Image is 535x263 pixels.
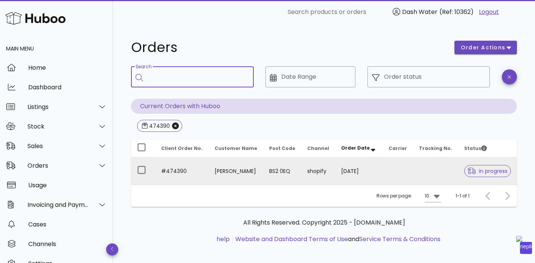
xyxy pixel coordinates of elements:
th: Client Order No. [155,139,209,157]
p: All Rights Reserved. Copyright 2025 - [DOMAIN_NAME] [137,218,511,227]
h1: Orders [131,41,445,54]
div: Rows per page: [376,185,441,207]
div: Sales [27,142,89,150]
div: Cases [28,221,107,228]
span: Tracking No. [419,145,452,151]
th: Channel [301,139,335,157]
span: Client Order No. [161,145,203,151]
span: Carrier [389,145,407,151]
span: Customer Name [215,145,257,151]
span: order actions [460,44,506,52]
th: Customer Name [209,139,263,157]
button: order actions [454,41,517,54]
div: Listings [27,103,89,110]
span: Post Code [269,145,295,151]
div: 1-1 of 1 [456,193,469,199]
div: Orders [27,162,89,169]
a: help [216,235,230,243]
span: Dash Water [402,8,437,16]
span: Status [464,145,487,151]
button: Close [172,122,179,129]
div: Dashboard [28,84,107,91]
a: Service Terms & Conditions [359,235,440,243]
div: 10 [425,193,429,199]
p: Current Orders with Huboo [131,99,517,114]
a: Logout [479,8,499,17]
li: and [233,235,440,244]
span: in progress [468,168,508,174]
th: Tracking No. [413,139,458,157]
div: 10Rows per page: [425,190,441,202]
span: Channel [307,145,329,151]
div: Stock [27,123,89,130]
span: Order Date [341,145,370,151]
td: [PERSON_NAME] [209,157,263,185]
div: Channels [28,240,107,248]
span: (Ref: 10362) [439,8,474,16]
div: Invoicing and Payments [27,201,89,208]
label: Search [136,64,151,70]
div: Home [28,64,107,71]
div: Usage [28,182,107,189]
td: [DATE] [335,157,383,185]
th: Status [458,139,517,157]
td: #474390 [155,157,209,185]
img: Huboo Logo [5,10,66,26]
th: Post Code [263,139,301,157]
td: shopify [301,157,335,185]
th: Order Date: Sorted descending. Activate to remove sorting. [335,139,383,157]
th: Carrier [383,139,413,157]
div: 474390 [148,122,170,130]
a: Website and Dashboard Terms of Use [235,235,348,243]
td: BS2 0EQ [263,157,301,185]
